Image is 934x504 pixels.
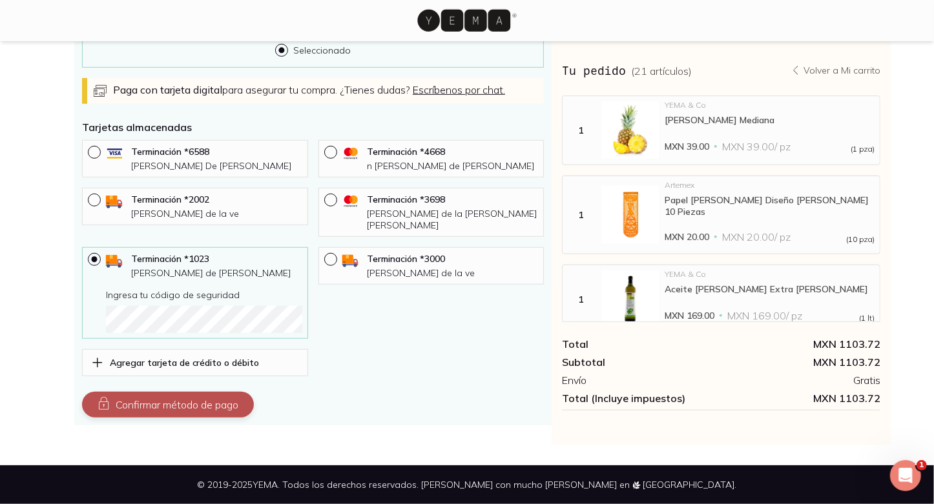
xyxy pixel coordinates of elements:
[721,338,880,350] div: MXN 1103.72
[859,314,875,322] span: (1 lt)
[367,160,538,172] p: n [PERSON_NAME] de [PERSON_NAME]
[565,294,596,305] div: 1
[562,374,721,387] div: Envío
[422,479,737,490] span: [PERSON_NAME] con mucho [PERSON_NAME] en [GEOGRAPHIC_DATA].
[562,392,721,405] div: Total (Incluye impuestos)
[131,146,302,157] p: Terminación * 6588
[665,114,875,126] div: [PERSON_NAME] Mediana
[131,253,302,265] p: Terminación * 1023
[601,101,659,159] img: Piña Miel Mediana
[131,208,302,219] p: [PERSON_NAME] de la ve
[562,62,692,79] h3: Tu pedido
[851,145,875,153] span: (1 pza)
[721,392,880,405] span: MXN 1103.72
[665,270,875,278] div: YEMA & Co
[367,253,538,265] p: Terminación * 3000
[601,270,659,328] img: Aceite de Oliva Extra Virgen
[565,125,596,136] div: 1
[727,309,802,322] span: MXN 169.00 / pz
[665,283,875,295] div: Aceite [PERSON_NAME] Extra [PERSON_NAME]
[804,65,880,76] p: Volver a Mi carrito
[721,374,880,387] div: Gratis
[82,119,544,135] p: Tarjetas almacenadas
[665,181,875,189] div: Artemex
[562,356,721,368] div: Subtotal
[413,83,505,96] a: Escríbenos por chat.
[721,356,880,368] div: MXN 1103.72
[367,146,538,157] p: Terminación * 4668
[665,101,875,109] div: YEMA & Co
[601,186,659,244] img: Papel Picado Diseño Catrina 10 Piezas
[113,83,505,96] span: para asegurar tu compra. ¿Tienes dudas?
[791,65,880,76] a: Volver a Mi carrito
[82,392,254,418] button: Confirmar método de pago
[131,267,302,279] p: [PERSON_NAME] de [PERSON_NAME]
[131,194,302,205] p: Terminación * 2002
[722,140,791,153] span: MXN 39.00 / pz
[846,236,875,243] span: (10 pza)
[367,267,538,279] p: [PERSON_NAME] de la ve
[562,338,721,350] div: Total
[665,230,709,243] span: MXN 20.00
[722,230,791,243] span: MXN 20.00 / pz
[665,309,714,322] span: MXN 169.00
[113,83,222,96] strong: Paga con tarjeta digital
[106,289,302,301] p: Ingresa tu código de seguridad
[293,45,351,56] p: Seleccionado
[890,460,921,491] iframe: Intercom live chat
[367,194,538,205] p: Terminación * 3698
[631,65,692,77] span: ( 21 artículos )
[110,357,260,368] p: Agregar tarjeta de crédito o débito
[665,140,709,153] span: MXN 39.00
[367,208,538,231] p: [PERSON_NAME] de la [PERSON_NAME] [PERSON_NAME]
[131,160,302,172] p: [PERSON_NAME] De [PERSON_NAME]
[665,194,875,217] div: Papel [PERSON_NAME] Diseño [PERSON_NAME] 10 Piezas
[917,460,927,470] span: 1
[565,209,596,221] div: 1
